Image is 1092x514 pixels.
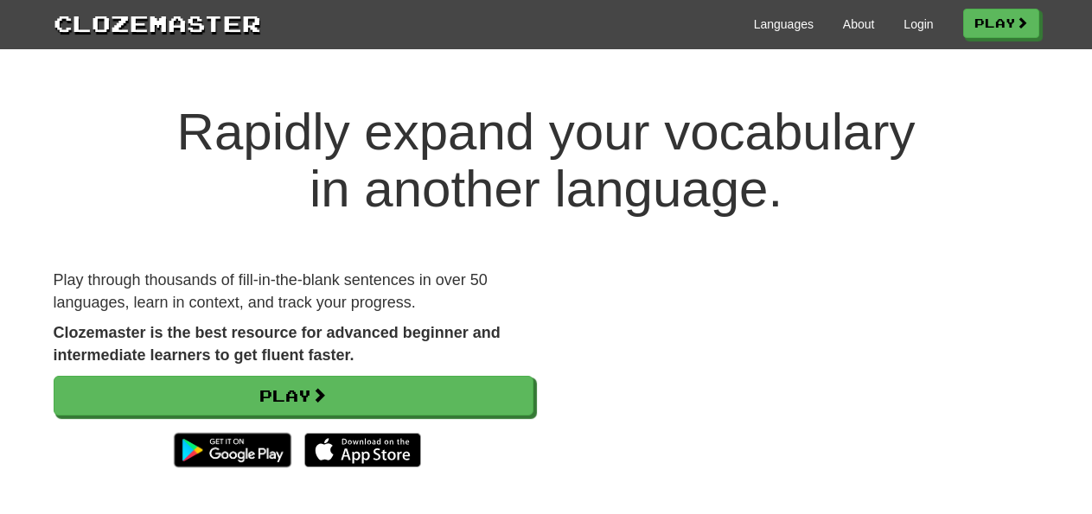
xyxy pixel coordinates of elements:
img: Download_on_the_App_Store_Badge_US-UK_135x40-25178aeef6eb6b83b96f5f2d004eda3bffbb37122de64afbaef7... [304,433,421,467]
a: Languages [754,16,814,33]
a: Play [54,376,533,416]
p: Play through thousands of fill-in-the-blank sentences in over 50 languages, learn in context, and... [54,270,533,314]
img: Get it on Google Play [165,424,299,476]
a: Play [963,9,1039,38]
a: Clozemaster [54,7,261,39]
a: Login [904,16,933,33]
strong: Clozemaster is the best resource for advanced beginner and intermediate learners to get fluent fa... [54,324,501,364]
a: About [843,16,875,33]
